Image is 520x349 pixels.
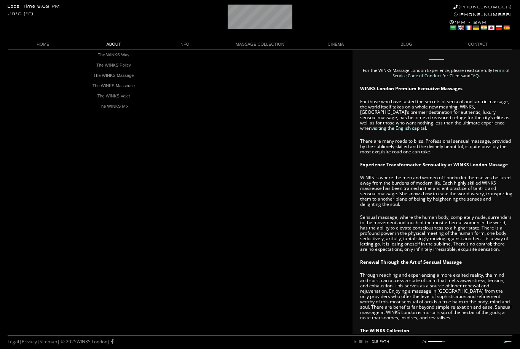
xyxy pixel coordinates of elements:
[360,161,508,168] strong: Experience Transformative Sensuality at WINKS London Massage
[40,338,57,345] a: Sitemap
[465,25,472,31] a: French
[453,5,512,10] a: [PHONE_NUMBER]
[360,55,512,60] p: ________
[472,25,479,31] a: German
[408,73,463,78] a: Code of Conduct for Clients
[360,215,512,252] p: Sensual massage, where the human body, completely nude, surrenders to the movement and touch of t...
[392,67,510,78] a: Terms of Service
[8,336,113,348] div: | | | © 2025 |
[503,340,512,343] a: Next
[372,125,426,131] a: visiting the English capital
[360,85,463,92] strong: WINKS London Premium Executive Massages
[8,39,78,49] a: HOME
[450,25,456,31] a: Arabic
[454,12,512,17] a: [PHONE_NUMBER]
[364,339,368,344] a: next
[488,25,494,31] a: Japanese
[480,25,487,31] a: Hindi
[300,39,371,49] a: CINEMA
[77,338,107,345] a: WINKS London
[360,175,512,207] p: WINKS is where the men and women of London let themselves be lured away from the burdens of moder...
[359,339,363,344] a: stop
[81,50,146,60] a: The WINKS Way
[81,60,146,70] a: The WINKS Policy
[22,338,37,345] a: Privacy
[220,39,300,49] a: MASSAGE COLLECTION
[457,25,464,31] a: English
[422,339,426,344] a: mute
[471,73,479,78] a: FAQ
[81,70,146,81] a: The WINKS Massage
[360,99,512,131] p: For those who have tasted the secrets of sensual and tantric massage, the world itself takes on a...
[360,327,409,334] strong: The WINKS Collection
[8,12,33,16] div: -18°C (°F)
[371,39,442,49] a: BLOG
[8,5,60,9] div: Local Time 9:02 PM
[360,259,462,265] strong: Renewal Through the Art of Sensual Massage
[503,25,510,31] a: Spanish
[353,339,358,344] a: play
[360,273,512,320] p: Through reaching and experiencing a more exalted reality, the mind and spirit can access a state ...
[149,39,220,49] a: INFO
[81,91,146,101] a: The WINKS Valet
[363,67,510,78] span: For the WINKS Massage London Experience, please read carefully , and .
[495,25,502,31] a: Russian
[450,20,512,32] div: 1PM - 2AM
[81,81,146,91] a: The WINKS Masseuse
[81,101,146,112] a: The WINKS Mix
[360,139,512,155] p: There are many roads to bliss. Professional sensual massage, provided by the sublimely skilled an...
[442,39,512,49] a: CONTACT
[78,39,149,49] a: ABOUT
[8,338,19,345] a: Legal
